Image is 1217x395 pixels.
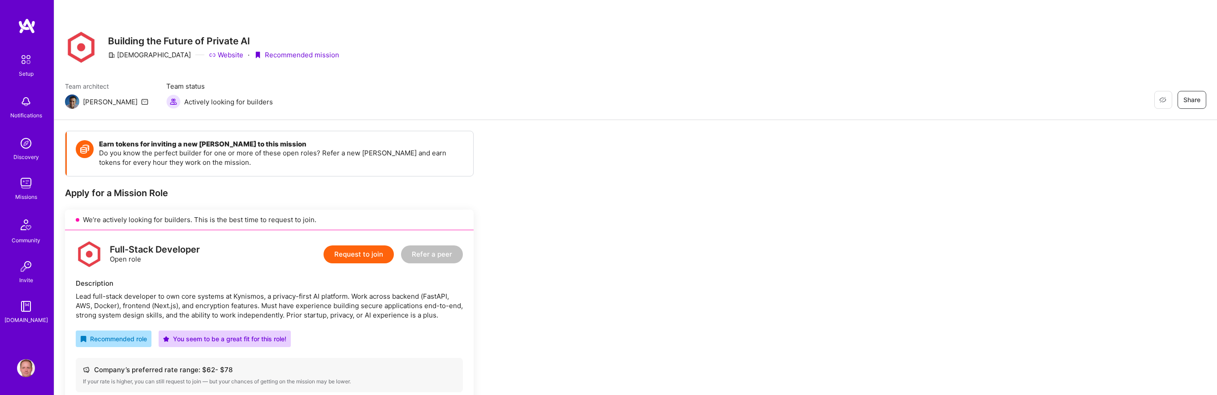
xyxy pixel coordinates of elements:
div: Description [76,279,463,288]
div: Missions [15,192,37,202]
img: Invite [17,258,35,275]
img: setup [17,50,35,69]
span: Share [1183,95,1200,104]
button: Refer a peer [401,245,463,263]
h3: Building the Future of Private AI [108,35,339,47]
div: Lead full-stack developer to own core systems at Kynismos, a privacy-first AI platform. Work acro... [76,292,463,320]
div: We’re actively looking for builders. This is the best time to request to join. [65,210,474,230]
a: Website [209,50,243,60]
a: User Avatar [15,359,37,377]
div: · [248,50,250,60]
img: User Avatar [17,359,35,377]
div: Recommended mission [254,50,339,60]
i: icon Cash [83,366,90,373]
div: Apply for a Mission Role [65,187,474,199]
img: Company Logo [65,31,97,64]
img: guide book [17,297,35,315]
div: Notifications [10,111,42,120]
button: Share [1178,91,1206,109]
div: Community [12,236,40,245]
img: bell [17,93,35,111]
h4: Earn tokens for inviting a new [PERSON_NAME] to this mission [99,140,464,148]
div: Recommended role [80,334,147,343]
i: icon Mail [141,98,148,105]
p: Do you know the perfect builder for one or more of these open roles? Refer a new [PERSON_NAME] an... [99,148,464,167]
img: Actively looking for builders [166,94,181,109]
span: Actively looking for builders [184,97,273,107]
i: icon PurpleRibbon [254,52,261,59]
img: Team Architect [65,94,79,109]
div: If your rate is higher, you can still request to join — but your chances of getting on the missio... [83,378,456,385]
i: icon CompanyGray [108,52,115,59]
img: logo [18,18,36,34]
img: Community [15,214,37,236]
img: teamwork [17,174,35,192]
img: Token icon [76,140,94,158]
div: Invite [19,275,33,285]
div: Setup [19,69,34,78]
span: Team architect [65,82,148,91]
div: [DEMOGRAPHIC_DATA] [108,50,191,60]
img: discovery [17,134,35,152]
i: icon EyeClosed [1159,96,1166,103]
div: Discovery [13,152,39,162]
img: logo [76,241,103,268]
button: Request to join [324,245,394,263]
div: Company’s preferred rate range: $ 62 - $ 78 [83,365,456,374]
div: Full-Stack Developer [110,245,200,254]
div: You seem to be a great fit for this role! [163,334,286,343]
i: icon RecommendedBadge [80,336,86,342]
div: [PERSON_NAME] [83,97,138,107]
span: Team status [166,82,273,91]
i: icon PurpleStar [163,336,169,342]
div: [DOMAIN_NAME] [4,315,48,325]
div: Open role [110,245,200,264]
